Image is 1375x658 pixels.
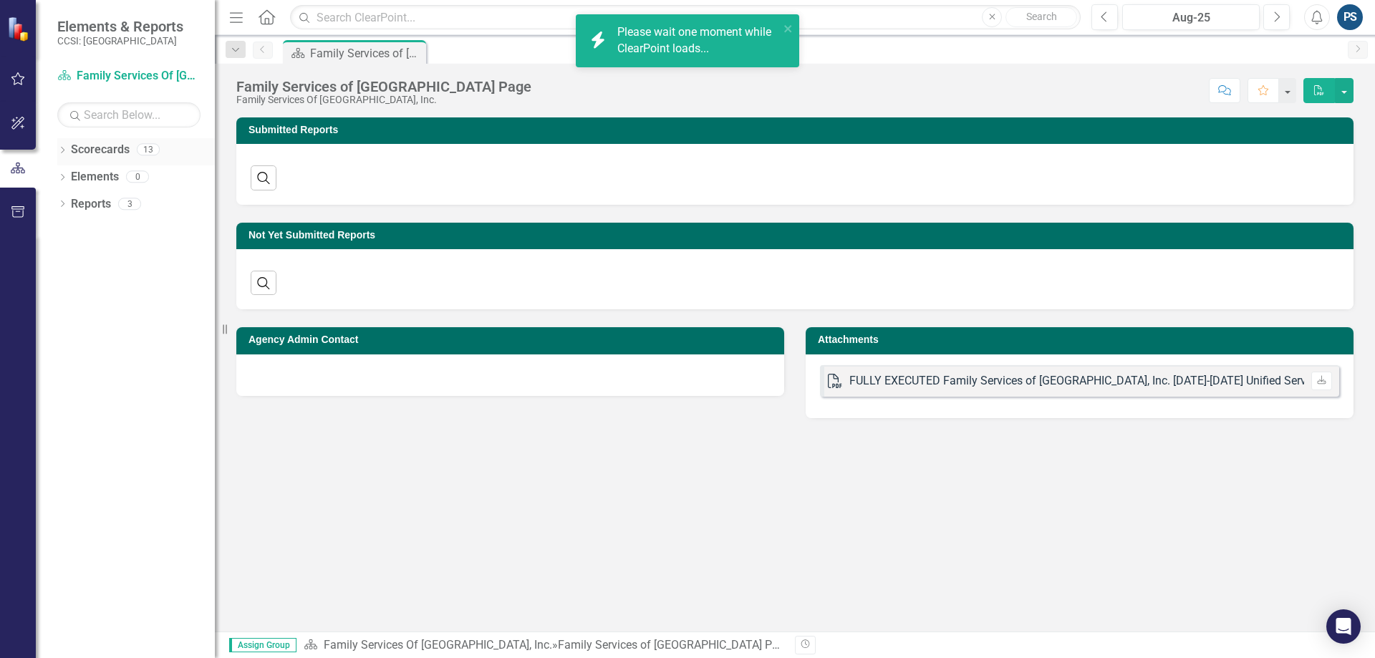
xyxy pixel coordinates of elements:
button: Aug-25 [1122,4,1260,30]
span: Assign Group [229,638,296,652]
div: Family Services Of [GEOGRAPHIC_DATA], Inc. [236,95,531,105]
div: Family Services of [GEOGRAPHIC_DATA] Page [236,79,531,95]
div: Open Intercom Messenger [1326,609,1361,644]
a: Reports [71,196,111,213]
h3: Attachments [818,334,1346,345]
button: PS [1337,4,1363,30]
div: Please wait one moment while ClearPoint loads... [617,24,779,57]
a: Family Services Of [GEOGRAPHIC_DATA], Inc. [57,68,201,84]
span: Search [1026,11,1057,22]
small: CCSI: [GEOGRAPHIC_DATA] [57,35,183,47]
h3: Agency Admin Contact [249,334,777,345]
div: 3 [118,198,141,210]
button: close [783,20,793,37]
a: Scorecards [71,142,130,158]
div: » [304,637,784,654]
button: Search [1005,7,1077,27]
img: ClearPoint Strategy [7,16,32,42]
div: Family Services of [GEOGRAPHIC_DATA] Page [558,638,791,652]
input: Search ClearPoint... [290,5,1081,30]
h3: Not Yet Submitted Reports [249,230,1346,241]
a: Family Services Of [GEOGRAPHIC_DATA], Inc. [324,638,552,652]
input: Search Below... [57,102,201,127]
div: 13 [137,144,160,156]
div: 0 [126,171,149,183]
div: Aug-25 [1127,9,1255,26]
h3: Submitted Reports [249,125,1346,135]
div: Family Services of [GEOGRAPHIC_DATA] Page [310,44,423,62]
span: Elements & Reports [57,18,183,35]
a: Elements [71,169,119,185]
